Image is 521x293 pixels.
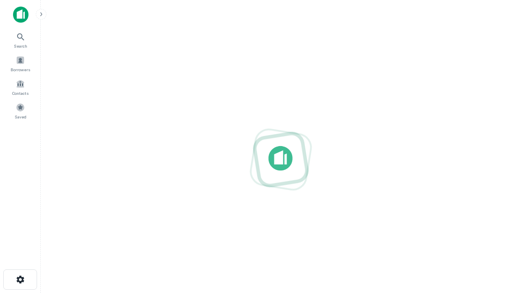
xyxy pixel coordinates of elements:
a: Search [2,29,38,51]
a: Borrowers [2,52,38,74]
iframe: Chat Widget [480,228,521,267]
a: Contacts [2,76,38,98]
span: Contacts [12,90,28,96]
span: Saved [15,114,26,120]
a: Saved [2,100,38,122]
span: Borrowers [11,66,30,73]
span: Search [14,43,27,49]
img: capitalize-icon.png [13,7,28,23]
